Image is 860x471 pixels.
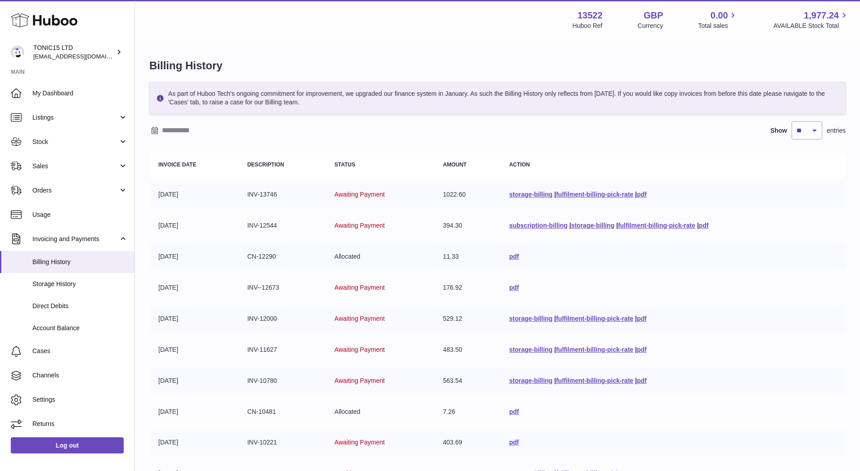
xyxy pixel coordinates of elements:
[770,126,787,135] label: Show
[698,9,738,30] a: 0.00 Total sales
[149,82,846,114] div: As part of Huboo Tech's ongoing commitment for improvement, we upgraded our finance system in Jan...
[33,53,132,60] span: [EMAIL_ADDRESS][DOMAIN_NAME]
[32,113,118,122] span: Listings
[434,305,500,332] td: 529.12
[238,429,326,456] td: INV-10221
[434,243,500,270] td: 11.33
[32,138,118,146] span: Stock
[335,315,385,322] span: Awaiting Payment
[509,408,519,415] a: pdf
[509,346,552,353] a: storage-billing
[149,212,238,239] td: [DATE]
[509,222,568,229] a: subscription-billing
[335,284,385,291] span: Awaiting Payment
[335,439,385,446] span: Awaiting Payment
[637,377,647,384] a: pdf
[238,399,326,425] td: CN-10481
[509,161,530,168] strong: Action
[149,243,238,270] td: [DATE]
[804,9,839,22] span: 1,977.24
[32,371,128,380] span: Channels
[238,368,326,394] td: INV-10780
[32,395,128,404] span: Settings
[509,439,519,446] a: pdf
[638,22,663,30] div: Currency
[699,222,709,229] a: pdf
[32,324,128,332] span: Account Balance
[556,191,633,198] a: fulfilment-billing-pick-rate
[238,305,326,332] td: INV-12000
[556,346,633,353] a: fulfilment-billing-pick-rate
[635,377,637,384] span: |
[238,336,326,363] td: INV-11627
[616,222,618,229] span: |
[149,368,238,394] td: [DATE]
[238,274,326,301] td: INV--12673
[149,181,238,208] td: [DATE]
[509,253,519,260] a: pdf
[32,162,118,170] span: Sales
[644,9,663,22] strong: GBP
[556,315,633,322] a: fulfilment-billing-pick-rate
[434,336,500,363] td: 483.50
[149,399,238,425] td: [DATE]
[32,302,128,310] span: Direct Debits
[697,222,699,229] span: |
[554,377,556,384] span: |
[827,126,846,135] span: entries
[32,235,118,243] span: Invoicing and Payments
[635,346,637,353] span: |
[434,274,500,301] td: 176.92
[149,336,238,363] td: [DATE]
[509,377,552,384] a: storage-billing
[32,89,128,98] span: My Dashboard
[247,161,284,168] strong: Description
[637,315,647,322] a: pdf
[554,315,556,322] span: |
[434,181,500,208] td: 1022.60
[158,161,196,168] strong: Invoice Date
[238,181,326,208] td: INV-13746
[32,186,118,195] span: Orders
[554,346,556,353] span: |
[32,280,128,288] span: Storage History
[554,191,556,198] span: |
[443,161,467,168] strong: Amount
[335,253,361,260] span: Allocated
[698,22,738,30] span: Total sales
[11,437,124,453] a: Log out
[509,284,519,291] a: pdf
[618,222,695,229] a: fulfilment-billing-pick-rate
[33,44,114,61] div: TONIC15 LTD
[578,9,603,22] strong: 13522
[32,347,128,355] span: Cases
[32,420,128,428] span: Returns
[335,191,385,198] span: Awaiting Payment
[149,58,846,73] h1: Billing History
[32,211,128,219] span: Usage
[335,161,355,168] strong: Status
[149,274,238,301] td: [DATE]
[556,377,633,384] a: fulfilment-billing-pick-rate
[238,212,326,239] td: INV-12544
[711,9,728,22] span: 0.00
[509,315,552,322] a: storage-billing
[637,346,647,353] a: pdf
[509,191,552,198] a: storage-billing
[335,222,385,229] span: Awaiting Payment
[637,191,647,198] a: pdf
[434,368,500,394] td: 563.54
[149,305,238,332] td: [DATE]
[571,222,614,229] a: storage-billing
[569,222,571,229] span: |
[335,346,385,353] span: Awaiting Payment
[11,45,24,59] img: pamper@tonic15.com
[238,243,326,270] td: CN-12290
[335,408,361,415] span: Allocated
[773,9,849,30] a: 1,977.24 AVAILABLE Stock Total
[773,22,849,30] span: AVAILABLE Stock Total
[434,429,500,456] td: 403.69
[434,212,500,239] td: 394.30
[32,258,128,266] span: Billing History
[635,191,637,198] span: |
